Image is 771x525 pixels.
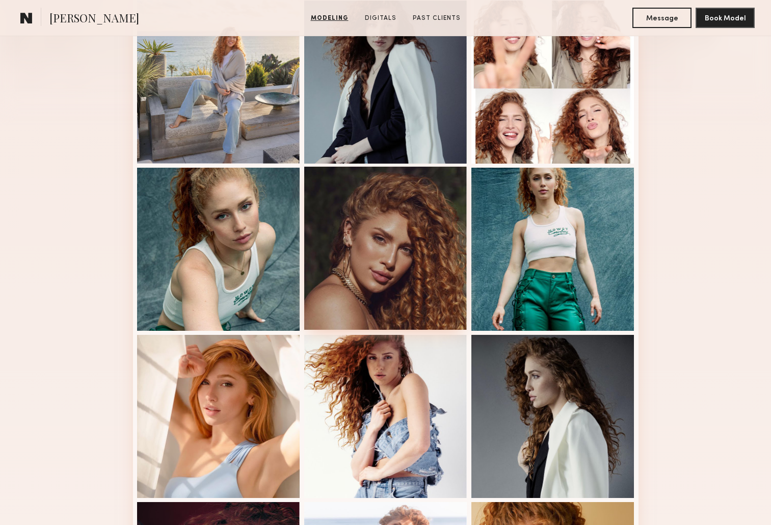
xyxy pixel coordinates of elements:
[409,14,465,23] a: Past Clients
[632,8,692,28] button: Message
[49,10,139,28] span: [PERSON_NAME]
[696,13,755,22] a: Book Model
[361,14,401,23] a: Digitals
[307,14,353,23] a: Modeling
[696,8,755,28] button: Book Model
